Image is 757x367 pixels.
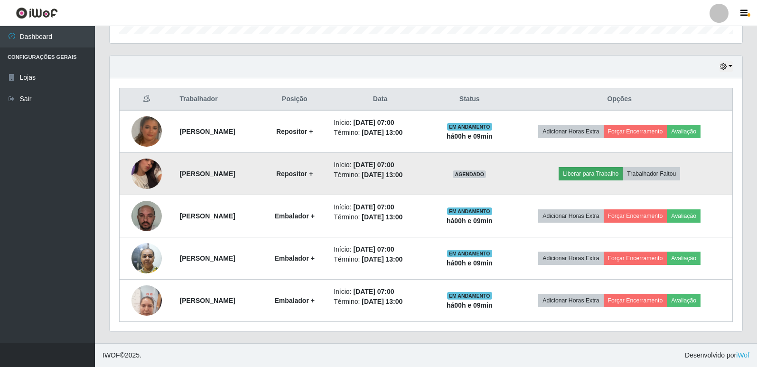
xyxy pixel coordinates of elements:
time: [DATE] 13:00 [362,298,402,305]
img: 1756596320265.jpeg [131,189,162,243]
strong: Repositor + [276,128,313,135]
button: Forçar Encerramento [604,252,667,265]
li: Término: [334,128,427,138]
button: Forçar Encerramento [604,209,667,223]
button: Avaliação [667,294,701,307]
strong: há 00 h e 09 min [447,301,493,309]
strong: [PERSON_NAME] [179,128,235,135]
button: Avaliação [667,252,701,265]
time: [DATE] 13:00 [362,213,402,221]
span: AGENDADO [453,170,486,178]
img: 1756415165430.jpeg [131,99,162,165]
button: Adicionar Horas Extra [538,294,603,307]
strong: [PERSON_NAME] [179,297,235,304]
button: Adicionar Horas Extra [538,209,603,223]
time: [DATE] 13:00 [362,129,402,136]
th: Status [432,88,507,111]
button: Avaliação [667,209,701,223]
button: Trabalhador Faltou [623,167,680,180]
strong: [PERSON_NAME] [179,170,235,178]
li: Término: [334,170,427,180]
button: Forçar Encerramento [604,125,667,138]
li: Início: [334,202,427,212]
time: [DATE] 07:00 [353,245,394,253]
li: Término: [334,212,427,222]
li: Início: [334,160,427,170]
button: Forçar Encerramento [604,294,667,307]
span: Desenvolvido por [685,350,749,360]
time: [DATE] 07:00 [353,288,394,295]
strong: Embalador + [274,212,314,220]
button: Liberar para Trabalho [559,167,623,180]
li: Término: [334,254,427,264]
strong: Embalador + [274,297,314,304]
strong: [PERSON_NAME] [179,212,235,220]
button: Adicionar Horas Extra [538,125,603,138]
a: iWof [736,351,749,359]
li: Início: [334,287,427,297]
strong: há 00 h e 09 min [447,217,493,225]
time: [DATE] 07:00 [353,119,394,126]
strong: há 00 h e 09 min [447,259,493,267]
time: [DATE] 13:00 [362,171,402,179]
li: Início: [334,245,427,254]
li: Término: [334,297,427,307]
button: Adicionar Horas Extra [538,252,603,265]
span: EM ANDAMENTO [447,250,492,257]
time: [DATE] 13:00 [362,255,402,263]
span: EM ANDAMENTO [447,123,492,131]
img: 1757611272633.jpeg [131,238,162,278]
img: 1757709114638.jpeg [131,147,162,201]
th: Trabalhador [174,88,261,111]
strong: [PERSON_NAME] [179,254,235,262]
th: Data [328,88,432,111]
span: © 2025 . [103,350,141,360]
li: Início: [334,118,427,128]
span: EM ANDAMENTO [447,207,492,215]
span: EM ANDAMENTO [447,292,492,300]
span: IWOF [103,351,120,359]
time: [DATE] 07:00 [353,203,394,211]
strong: há 00 h e 09 min [447,132,493,140]
img: 1758203147190.jpeg [131,280,162,320]
button: Avaliação [667,125,701,138]
strong: Repositor + [276,170,313,178]
strong: Embalador + [274,254,314,262]
img: CoreUI Logo [16,7,58,19]
th: Posição [261,88,328,111]
th: Opções [507,88,733,111]
time: [DATE] 07:00 [353,161,394,169]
